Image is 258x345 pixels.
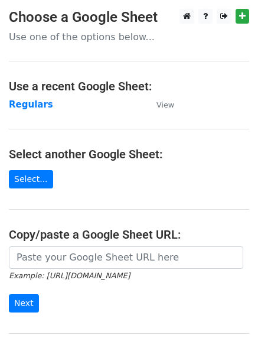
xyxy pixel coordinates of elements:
[9,79,249,93] h4: Use a recent Google Sheet:
[9,294,39,313] input: Next
[9,31,249,43] p: Use one of the options below...
[145,99,174,110] a: View
[9,170,53,188] a: Select...
[9,271,130,280] small: Example: [URL][DOMAIN_NAME]
[156,100,174,109] small: View
[9,99,53,110] a: Regulars
[9,227,249,242] h4: Copy/paste a Google Sheet URL:
[9,246,243,269] input: Paste your Google Sheet URL here
[9,9,249,26] h3: Choose a Google Sheet
[9,147,249,161] h4: Select another Google Sheet:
